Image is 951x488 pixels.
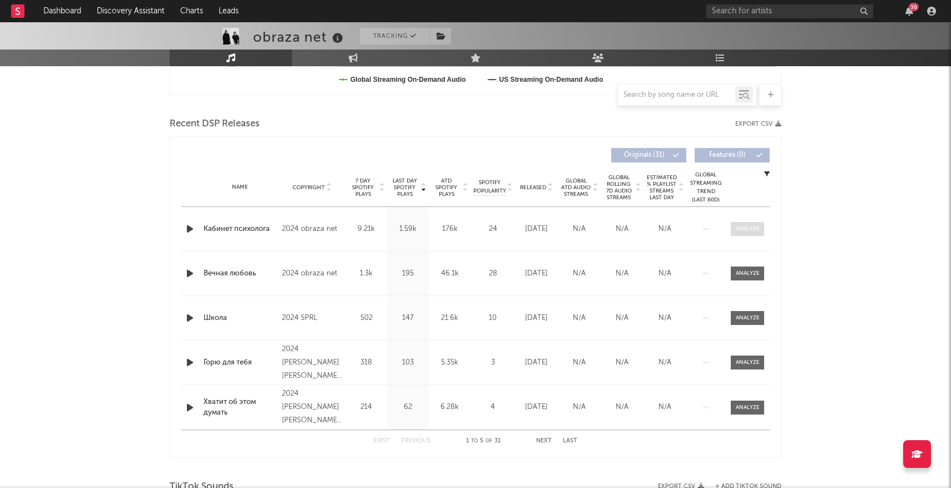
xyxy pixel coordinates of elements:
div: 318 [348,357,384,368]
div: N/A [603,268,641,279]
div: 5.35k [432,357,468,368]
div: N/A [603,402,641,413]
div: 3 [473,357,512,368]
div: 2024 obraza net [282,223,343,236]
span: Estimated % Playlist Streams Last Day [646,174,677,201]
a: Школа [204,313,276,324]
div: 46.1k [432,268,468,279]
button: Originals(31) [611,148,686,162]
div: 147 [390,313,426,324]
a: Хватит об этом думать [204,397,276,418]
div: 10 [473,313,512,324]
div: 1.59k [390,224,426,235]
span: Global Rolling 7D Audio Streams [603,174,634,201]
div: 62 [390,402,426,413]
div: 21.6k [432,313,468,324]
button: Tracking [360,28,429,45]
a: Горю для тебя [204,357,276,368]
div: N/A [561,224,598,235]
span: of [486,438,492,443]
div: N/A [646,224,683,235]
button: 36 [905,7,913,16]
div: 2024 [PERSON_NAME] [PERSON_NAME], [PERSON_NAME] [PERSON_NAME] [282,387,343,427]
button: Features(0) [695,148,770,162]
div: 1 5 31 [453,435,514,448]
a: Вечная любовь [204,268,276,279]
span: Originals ( 31 ) [618,152,670,159]
span: Features ( 0 ) [702,152,753,159]
div: 24 [473,224,512,235]
div: N/A [603,224,641,235]
span: ATD Spotify Plays [432,178,461,198]
div: N/A [603,357,641,368]
div: N/A [561,313,598,324]
div: Name [204,183,276,191]
div: 214 [348,402,384,413]
input: Search by song name or URL [618,91,735,100]
button: First [374,438,390,444]
span: to [471,438,478,443]
div: 4 [473,402,512,413]
div: 502 [348,313,384,324]
div: [DATE] [518,357,555,368]
div: [DATE] [518,402,555,413]
div: 28 [473,268,512,279]
div: N/A [646,357,683,368]
span: Copyright [293,184,325,191]
div: N/A [561,268,598,279]
text: US Streaming On-Demand Audio [499,76,603,83]
div: [DATE] [518,313,555,324]
span: Released [520,184,546,191]
div: N/A [646,402,683,413]
span: 7 Day Spotify Plays [348,178,378,198]
a: Кабинет психолога [204,224,276,235]
div: N/A [561,402,598,413]
span: Global ATD Audio Streams [561,178,591,198]
div: obraza net [253,28,346,46]
div: N/A [646,268,683,279]
div: 176k [432,224,468,235]
div: N/A [603,313,641,324]
div: 9.21k [348,224,384,235]
div: N/A [646,313,683,324]
div: 2024 SPRL [282,312,343,325]
div: 195 [390,268,426,279]
div: [DATE] [518,224,555,235]
text: Global Streaming On-Demand Audio [350,76,466,83]
button: Last [563,438,577,444]
div: [DATE] [518,268,555,279]
div: 36 [909,3,919,11]
button: Export CSV [735,121,781,127]
button: Previous [401,438,430,444]
div: 1.3k [348,268,384,279]
div: 2024 [PERSON_NAME] [PERSON_NAME], [PERSON_NAME] [PERSON_NAME] [282,343,343,383]
span: Last Day Spotify Plays [390,178,419,198]
span: Recent DSP Releases [170,117,260,131]
input: Search for artists [706,4,873,18]
button: Next [536,438,552,444]
span: Spotify Popularity [473,179,506,195]
div: 2024 obraza net [282,267,343,280]
div: N/A [561,357,598,368]
div: 103 [390,357,426,368]
div: Global Streaming Trend (Last 60D) [689,171,722,204]
div: 6.28k [432,402,468,413]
